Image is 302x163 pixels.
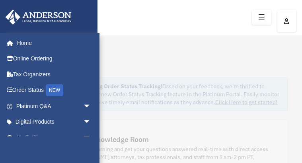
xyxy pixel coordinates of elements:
[6,51,103,67] a: Online Ordering
[6,82,103,99] a: Order StatusNEW
[32,82,281,106] div: Based on your feedback, we're thrilled to announce the launch of our new Order Status Tracking fe...
[46,84,63,96] div: NEW
[6,98,103,114] a: Platinum Q&Aarrow_drop_down
[83,98,99,114] span: arrow_drop_down
[83,114,99,130] span: arrow_drop_down
[60,134,149,144] div: Platinum Knowledge Room
[6,66,103,82] a: Tax Organizers
[6,114,103,130] a: Digital Productsarrow_drop_down
[215,99,277,106] a: Click Here to get started!
[83,130,99,146] span: arrow_drop_down
[6,35,99,51] a: Home
[6,130,103,146] a: My Entitiesarrow_drop_down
